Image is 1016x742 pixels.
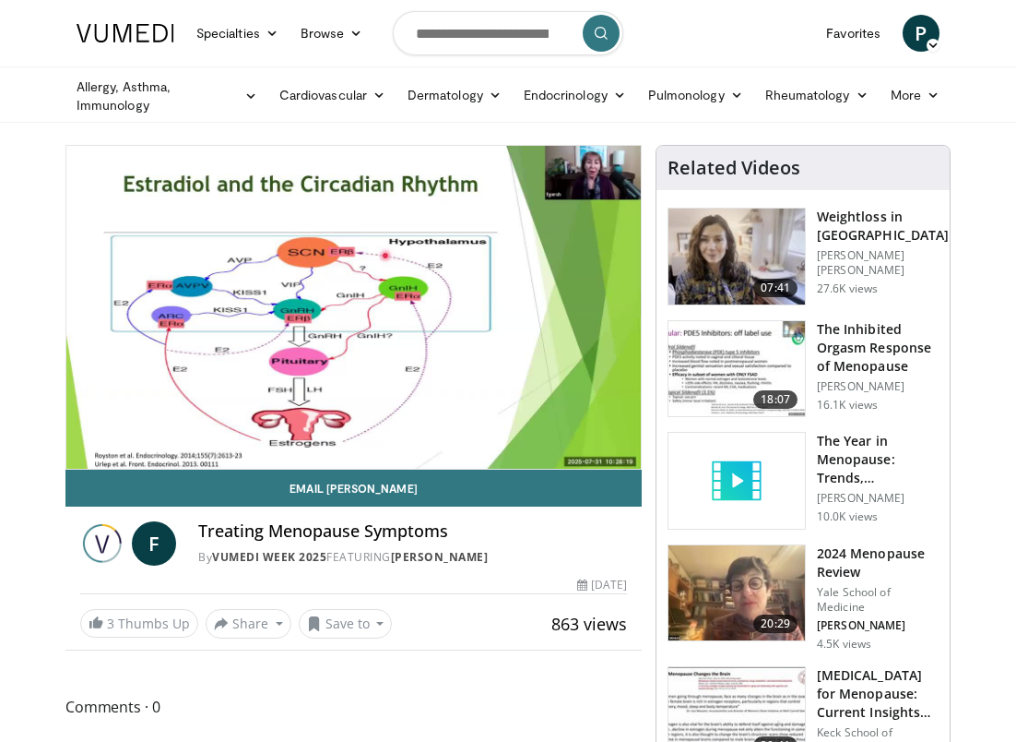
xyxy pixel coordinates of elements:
a: Allergy, Asthma, Immunology [65,78,268,114]
h3: [MEDICAL_DATA] for Menopause: Current Insights and Futu… [817,666,939,722]
p: [PERSON_NAME] [817,379,939,394]
a: 07:41 Weightloss in [GEOGRAPHIC_DATA] [PERSON_NAME] [PERSON_NAME] 27.6K views [667,208,939,305]
video-js: Video Player [66,146,641,469]
input: Search topics, interventions [393,11,623,55]
img: VuMedi Logo [77,24,174,42]
span: 07:41 [753,279,797,297]
h3: Weightloss in [GEOGRAPHIC_DATA] [817,208,949,245]
img: 283c0f17-5e2d-42ba-a87c-168d447cdba4.150x105_q85_crop-smart_upscale.jpg [668,321,805,417]
a: [PERSON_NAME] [391,549,489,565]
a: More [880,77,951,114]
p: [PERSON_NAME] [817,618,939,633]
p: 16.1K views [817,398,878,413]
h4: Treating Menopause Symptoms [198,521,627,542]
h3: 2024 Menopause Review [817,545,939,581]
span: 863 views [551,613,627,635]
span: 3 [107,615,114,632]
a: Specialties [185,15,289,52]
h4: Related Videos [667,157,800,179]
img: 9983fed1-7565-45be-8934-aef1103ce6e2.150x105_q85_crop-smart_upscale.jpg [668,209,805,305]
h3: The Inhibited Orgasm Response of Menopause [817,320,939,376]
div: By FEATURING [198,549,627,566]
p: [PERSON_NAME] [PERSON_NAME] [817,248,949,278]
a: Cardiovascular [268,77,396,114]
span: Comments 0 [65,695,642,719]
a: Endocrinology [513,77,637,114]
p: 10.0K views [817,509,878,524]
img: video_placeholder_short.svg [668,433,805,529]
a: 18:07 The Inhibited Orgasm Response of Menopause [PERSON_NAME] 16.1K views [667,320,939,418]
p: [PERSON_NAME] [817,491,939,506]
a: Dermatology [396,77,513,114]
a: Pulmonology [637,77,754,114]
a: Browse [289,15,374,52]
h3: The Year in Menopause: Trends, Controversies & Future Directions [817,432,939,487]
p: 27.6K views [817,281,878,296]
a: F [132,521,176,566]
a: P [903,15,939,52]
img: Vumedi Week 2025 [80,521,124,566]
a: Email [PERSON_NAME] [65,470,642,507]
button: Save to [299,609,393,639]
a: Favorites [815,15,892,52]
a: 20:29 2024 Menopause Review Yale School of Medicine [PERSON_NAME] 4.5K views [667,545,939,652]
img: 692f135d-47bd-4f7e-b54d-786d036e68d3.150x105_q85_crop-smart_upscale.jpg [668,545,805,641]
span: 20:29 [753,615,797,633]
a: The Year in Menopause: Trends, Controversies & Future Directions [PERSON_NAME] 10.0K views [667,432,939,530]
span: 18:07 [753,390,797,409]
a: Rheumatology [754,77,880,114]
button: Share [206,609,291,639]
a: 3 Thumbs Up [80,609,198,638]
p: Yale School of Medicine [817,585,939,615]
div: [DATE] [577,577,627,593]
p: 4.5K views [817,637,871,652]
a: Vumedi Week 2025 [212,549,326,565]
